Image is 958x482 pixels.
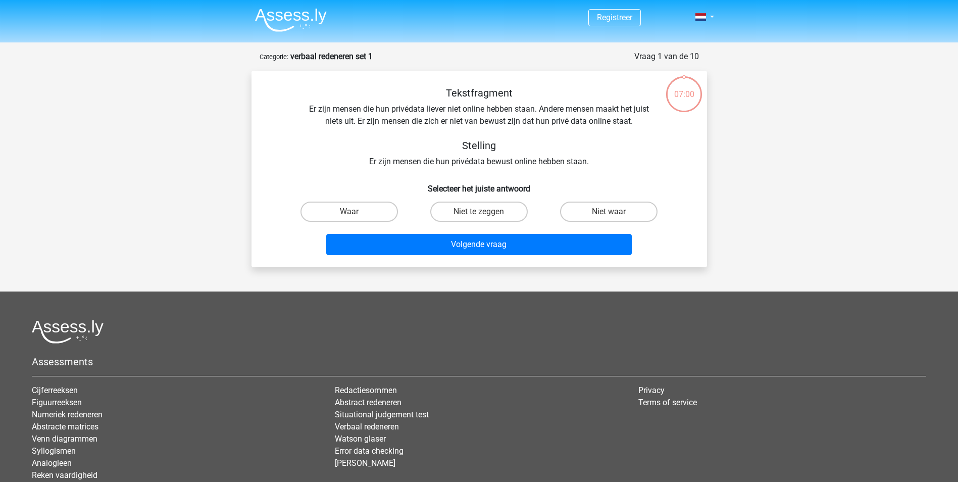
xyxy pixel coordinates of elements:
div: 07:00 [665,75,703,101]
a: Reken vaardigheid [32,470,97,480]
a: Terms of service [638,398,697,407]
a: Privacy [638,385,665,395]
h5: Tekstfragment [300,87,659,99]
strong: verbaal redeneren set 1 [290,52,373,61]
a: Abstract redeneren [335,398,401,407]
h6: Selecteer het juiste antwoord [268,176,691,194]
div: Vraag 1 van de 10 [634,51,699,63]
a: Numeriek redeneren [32,410,103,419]
h5: Assessments [32,356,926,368]
img: Assessly [255,8,327,32]
a: Syllogismen [32,446,76,456]
img: Assessly logo [32,320,104,344]
a: Figuurreeksen [32,398,82,407]
label: Niet te zeggen [430,202,528,222]
button: Volgende vraag [326,234,632,255]
a: Watson glaser [335,434,386,444]
a: Registreer [597,13,632,22]
div: Er zijn mensen die hun privédata liever niet online hebben staan. Andere mensen maakt het juist n... [268,87,691,168]
a: [PERSON_NAME] [335,458,395,468]
label: Niet waar [560,202,658,222]
a: Redactiesommen [335,385,397,395]
a: Cijferreeksen [32,385,78,395]
small: Categorie: [260,53,288,61]
a: Venn diagrammen [32,434,97,444]
a: Verbaal redeneren [335,422,399,431]
a: Abstracte matrices [32,422,98,431]
label: Waar [300,202,398,222]
a: Situational judgement test [335,410,429,419]
a: Analogieen [32,458,72,468]
a: Error data checking [335,446,404,456]
h5: Stelling [300,139,659,152]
